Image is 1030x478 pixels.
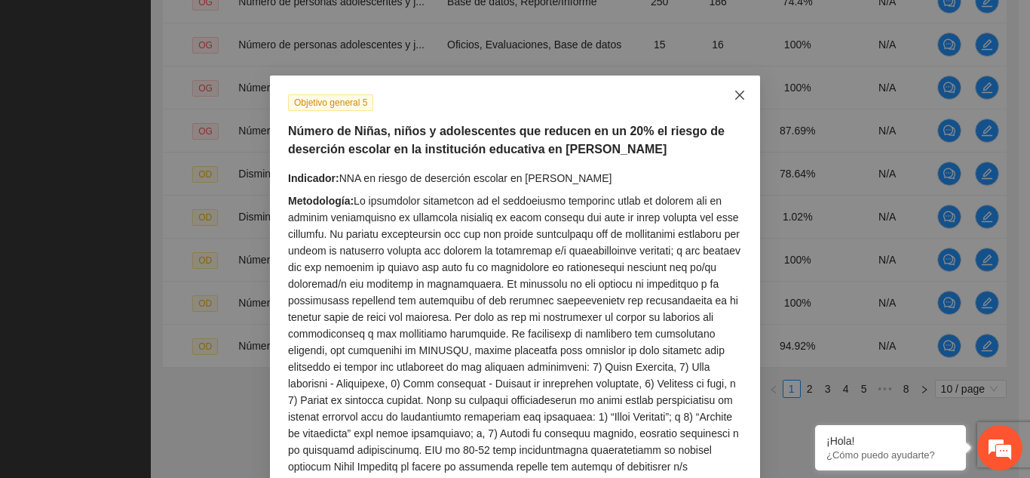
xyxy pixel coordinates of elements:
strong: Metodología: [288,195,354,207]
strong: Indicador: [288,172,339,184]
p: ¿Cómo puedo ayudarte? [826,449,955,461]
textarea: Escriba su mensaje y pulse “Intro” [8,318,287,371]
span: close [734,89,746,101]
span: Estamos en línea. [87,154,208,307]
div: Chatee con nosotros ahora [78,77,253,97]
div: Minimizar ventana de chat en vivo [247,8,284,44]
div: ¡Hola! [826,435,955,447]
button: Close [719,76,760,116]
span: Objetivo general 5 [288,94,373,111]
h5: Número de Niñas, niños y adolescentes que reducen en un 20% el riesgo de deserción escolar en la ... [288,122,742,159]
div: NNA en riesgo de deserción escolar en [PERSON_NAME] [288,170,742,187]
